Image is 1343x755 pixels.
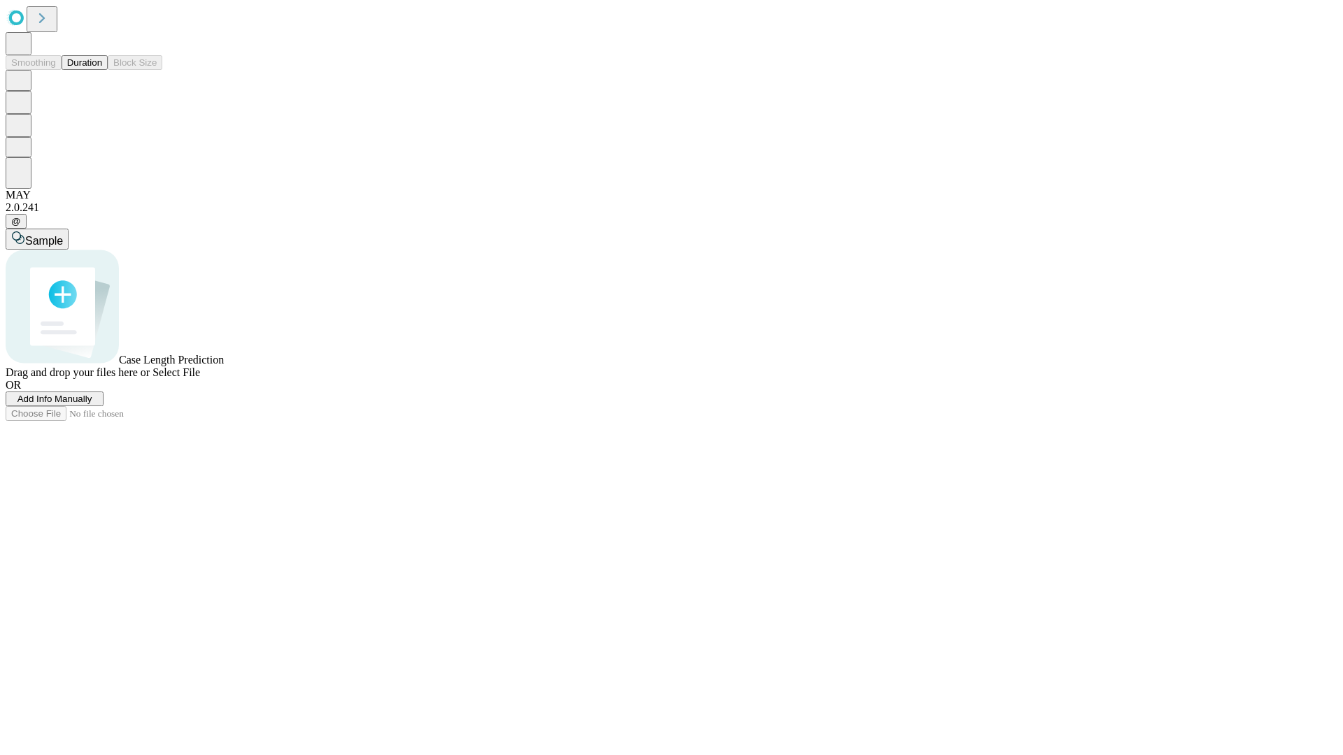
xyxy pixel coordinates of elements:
[108,55,162,70] button: Block Size
[6,214,27,229] button: @
[6,55,62,70] button: Smoothing
[6,366,150,378] span: Drag and drop your files here or
[6,229,69,250] button: Sample
[25,235,63,247] span: Sample
[152,366,200,378] span: Select File
[6,189,1337,201] div: MAY
[6,379,21,391] span: OR
[62,55,108,70] button: Duration
[6,391,104,406] button: Add Info Manually
[11,216,21,226] span: @
[17,394,92,404] span: Add Info Manually
[6,201,1337,214] div: 2.0.241
[119,354,224,366] span: Case Length Prediction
